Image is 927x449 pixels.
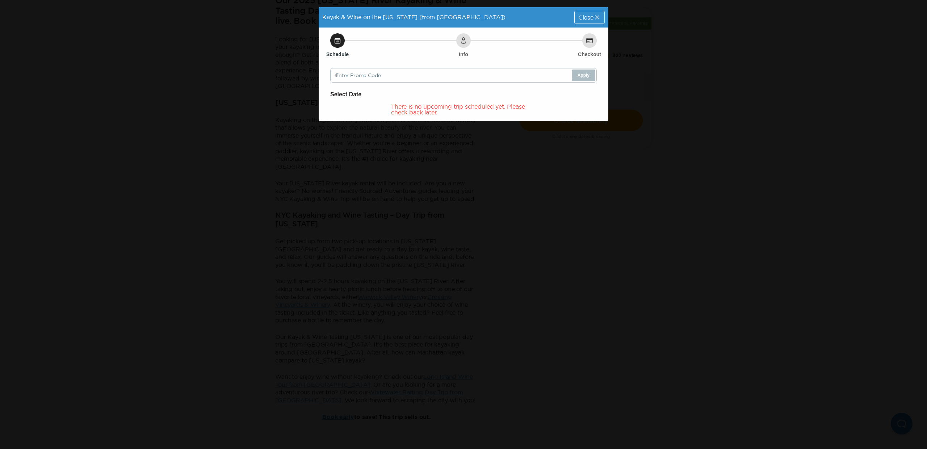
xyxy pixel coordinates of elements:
h6: Checkout [578,51,601,58]
div: There is no upcoming trip scheduled yet. Please check back later. [391,104,536,115]
h6: Select Date [330,90,597,99]
h6: Info [459,51,468,58]
span: Close [578,14,593,20]
h6: Schedule [326,51,349,58]
span: Kayak & Wine on the [US_STATE] (from [GEOGRAPHIC_DATA]) [322,14,506,20]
